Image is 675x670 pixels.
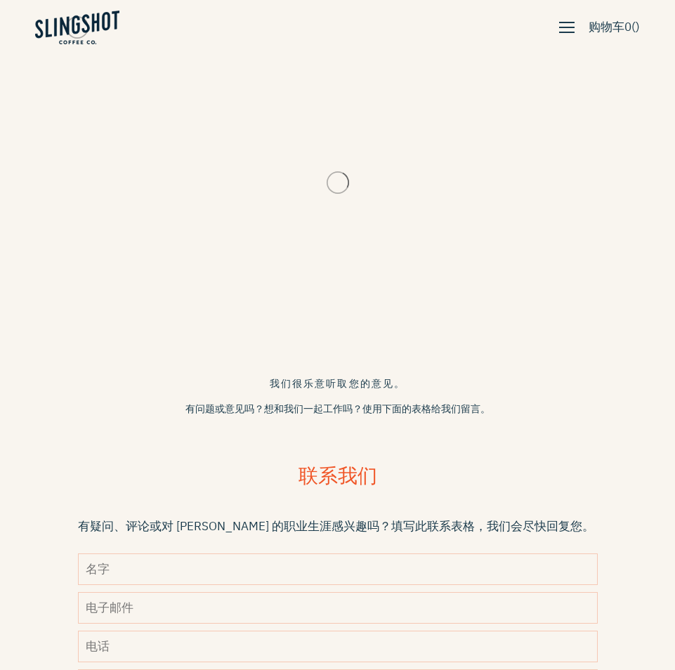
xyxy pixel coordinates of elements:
font: 购物车 [589,19,631,34]
p: 有问题或意见吗？想和我们一起工作吗？使用下面的表格给我们留言。 [78,402,598,416]
span: ( [631,18,636,37]
a: 购物车0() [582,13,647,41]
div: 我们很乐意听取您的意见。 [78,376,598,391]
span: ) [636,18,640,37]
div: 有疑问、评论或对 [PERSON_NAME] 的职业生涯感兴趣吗？填写此联系表格，我们会尽快回复您。 [78,517,598,536]
input: 电子邮件 [78,592,598,624]
h1: 联系我们 [78,461,598,506]
input: 电话 [78,631,598,662]
input: 名字 [78,553,598,585]
span: 0 [624,19,631,34]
